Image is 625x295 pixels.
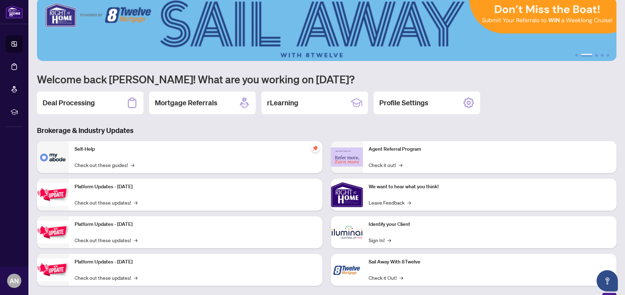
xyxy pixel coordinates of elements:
p: Sail Away With 8Twelve [369,258,611,266]
img: Sail Away With 8Twelve [331,254,363,286]
span: → [131,161,134,169]
a: Check out these guides!→ [75,161,134,169]
h2: Deal Processing [43,98,95,108]
a: Leave Feedback→ [369,199,411,206]
span: → [134,274,137,282]
span: → [387,236,391,244]
h2: Profile Settings [379,98,428,108]
span: → [400,274,403,282]
img: Agent Referral Program [331,147,363,167]
span: → [134,236,137,244]
img: Platform Updates - July 21, 2025 [37,183,69,206]
span: AN [10,276,19,286]
span: pushpin [311,144,320,152]
button: Open asap [597,270,618,291]
p: Platform Updates - [DATE] [75,258,317,266]
span: → [134,199,137,206]
span: → [399,161,402,169]
a: Check it Out!→ [369,274,403,282]
img: Platform Updates - July 8, 2025 [37,221,69,243]
button: 4 [601,54,604,57]
img: Identify your Client [331,216,363,248]
img: Platform Updates - June 23, 2025 [37,258,69,281]
p: Agent Referral Program [369,145,611,153]
span: → [407,199,411,206]
p: Self-Help [75,145,317,153]
button: 5 [607,54,609,57]
p: Platform Updates - [DATE] [75,221,317,228]
img: logo [6,5,23,18]
a: Sign In!→ [369,236,391,244]
img: Self-Help [37,141,69,173]
button: 3 [595,54,598,57]
p: We want to hear what you think! [369,183,611,191]
a: Check out these updates!→ [75,274,137,282]
h1: Welcome back [PERSON_NAME]! What are you working on [DATE]? [37,72,616,86]
a: Check it out!→ [369,161,402,169]
img: We want to hear what you think! [331,179,363,211]
h2: rLearning [267,98,298,108]
a: Check out these updates!→ [75,236,137,244]
button: 1 [575,54,578,57]
h3: Brokerage & Industry Updates [37,126,616,135]
button: 2 [581,54,592,57]
p: Identify your Client [369,221,611,228]
p: Platform Updates - [DATE] [75,183,317,191]
a: Check out these updates!→ [75,199,137,206]
h2: Mortgage Referrals [155,98,217,108]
